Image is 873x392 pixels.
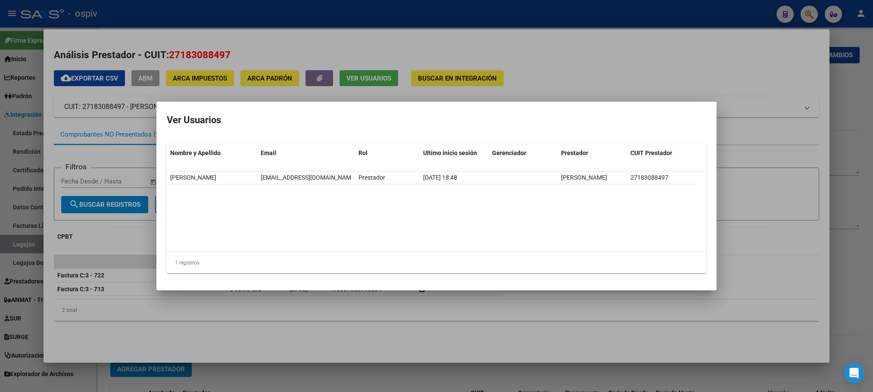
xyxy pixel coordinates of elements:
[492,149,526,156] span: Gerenciador
[359,149,368,156] span: Rol
[630,174,668,181] span: 27183088497
[167,112,706,128] h2: Ver Usuarios
[627,144,696,162] datatable-header-cell: CUIT Prestador
[167,252,706,274] div: 1 registros
[561,174,607,181] span: [PERSON_NAME]
[561,149,588,156] span: Prestador
[261,149,276,156] span: Email
[167,144,257,162] datatable-header-cell: Nombre y Apellido
[630,149,672,156] span: CUIT Prestador
[558,144,627,162] datatable-header-cell: Prestador
[261,174,356,181] span: liar841@yahoo.com.ar
[359,174,385,181] span: Prestador
[844,363,864,383] div: Open Intercom Messenger
[489,144,558,162] datatable-header-cell: Gerenciador
[170,149,221,156] span: Nombre y Apellido
[423,149,477,156] span: Ultimo inicio sesión
[170,174,216,181] span: [PERSON_NAME]
[355,144,420,162] datatable-header-cell: Rol
[420,144,489,162] datatable-header-cell: Ultimo inicio sesión
[257,144,355,162] datatable-header-cell: Email
[423,174,457,181] span: [DATE] 18:48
